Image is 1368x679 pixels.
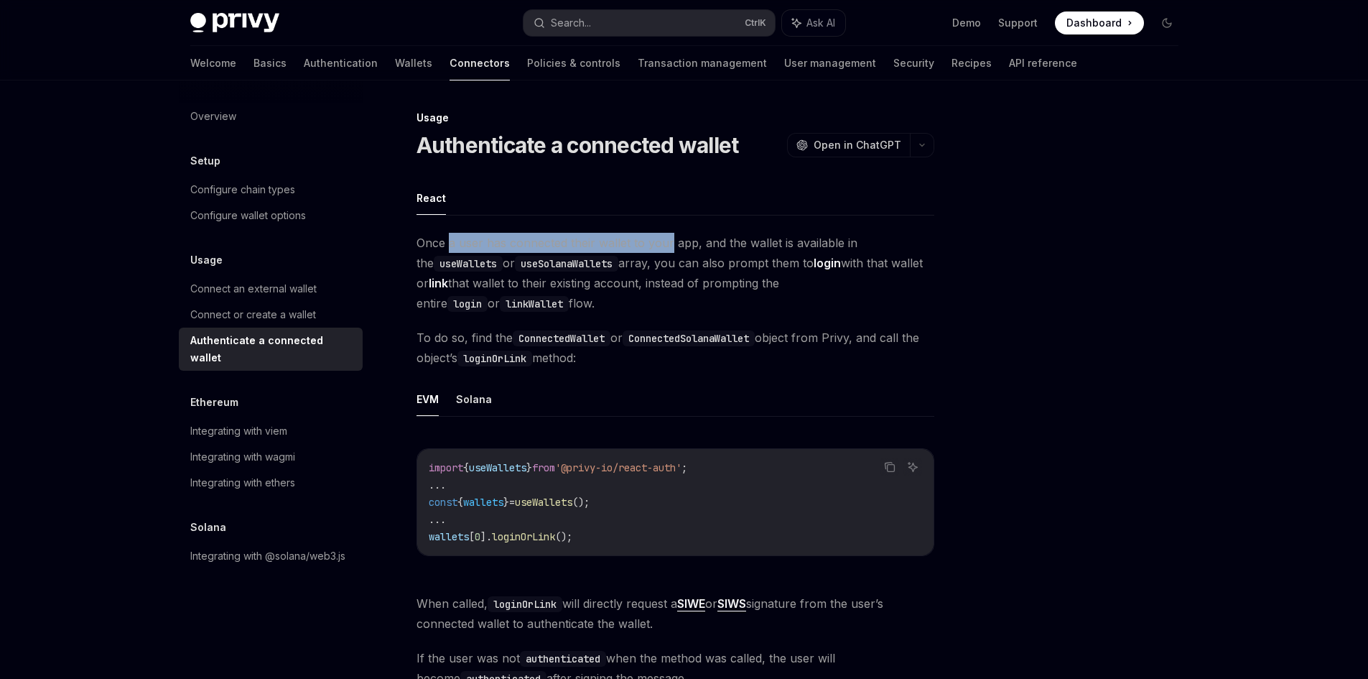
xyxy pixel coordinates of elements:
[551,14,591,32] div: Search...
[429,276,448,290] strong: link
[469,461,526,474] span: useWallets
[179,103,363,129] a: Overview
[500,296,569,312] code: linkWallet
[681,461,687,474] span: ;
[903,458,922,476] button: Ask AI
[782,10,845,36] button: Ask AI
[190,474,295,491] div: Integrating with ethers
[429,479,446,491] span: ...
[429,461,463,474] span: import
[532,461,555,474] span: from
[190,181,295,198] div: Configure chain types
[417,593,934,634] span: When called, will directly request a or signature from the user’s connected wallet to authenticat...
[806,16,835,30] span: Ask AI
[463,461,469,474] span: {
[190,306,316,323] div: Connect or create a wallet
[190,280,317,297] div: Connect an external wallet
[304,46,378,80] a: Authentication
[429,530,469,543] span: wallets
[475,530,480,543] span: 0
[503,496,509,509] span: }
[555,461,681,474] span: '@privy-io/react-auth'
[190,548,345,565] div: Integrating with @solana/web3.js
[253,46,287,80] a: Basics
[1066,16,1122,30] span: Dashboard
[190,448,295,466] div: Integrating with wagmi
[395,46,432,80] a: Wallets
[190,332,354,366] div: Authenticate a connected wallet
[480,530,492,543] span: ].
[179,470,363,496] a: Integrating with ethers
[190,422,287,440] div: Integrating with viem
[526,461,532,474] span: }
[488,596,562,612] code: loginOrLink
[429,496,457,509] span: const
[457,496,463,509] span: {
[190,207,306,224] div: Configure wallet options
[179,302,363,328] a: Connect or create a wallet
[998,16,1038,30] a: Support
[429,513,446,526] span: ...
[717,596,746,611] a: SIWS
[463,496,503,509] span: wallets
[509,496,515,509] span: =
[179,177,363,203] a: Configure chain types
[417,328,934,368] span: To do so, find the or object from Privy, and call the object’s method:
[179,418,363,444] a: Integrating with viem
[515,496,572,509] span: useWallets
[520,651,606,667] code: authenticated
[190,394,238,411] h5: Ethereum
[179,203,363,228] a: Configure wallet options
[814,256,841,270] strong: login
[190,13,279,33] img: dark logo
[190,519,226,536] h5: Solana
[952,16,981,30] a: Demo
[179,444,363,470] a: Integrating with wagmi
[469,530,475,543] span: [
[1009,46,1077,80] a: API reference
[417,111,934,125] div: Usage
[179,328,363,371] a: Authenticate a connected wallet
[572,496,590,509] span: ();
[179,543,363,569] a: Integrating with @solana/web3.js
[555,530,572,543] span: ();
[417,132,739,158] h1: Authenticate a connected wallet
[434,256,503,272] code: useWallets
[677,596,705,611] a: SIWE
[447,296,488,312] code: login
[450,46,510,80] a: Connectors
[417,382,439,416] button: EVM
[893,46,934,80] a: Security
[814,138,901,152] span: Open in ChatGPT
[784,46,876,80] a: User management
[527,46,620,80] a: Policies & controls
[951,46,992,80] a: Recipes
[513,331,610,346] code: ConnectedWallet
[190,108,236,125] div: Overview
[1155,11,1178,34] button: Toggle dark mode
[638,46,767,80] a: Transaction management
[417,233,934,313] span: Once a user has connected their wallet to your app, and the wallet is available in the or array, ...
[524,10,775,36] button: Search...CtrlK
[179,276,363,302] a: Connect an external wallet
[1055,11,1144,34] a: Dashboard
[190,46,236,80] a: Welcome
[492,530,555,543] span: loginOrLink
[190,152,220,170] h5: Setup
[745,17,766,29] span: Ctrl K
[787,133,910,157] button: Open in ChatGPT
[457,351,532,366] code: loginOrLink
[456,382,492,416] button: Solana
[515,256,618,272] code: useSolanaWallets
[417,181,446,215] button: React
[880,458,899,476] button: Copy the contents from the code block
[190,251,223,269] h5: Usage
[623,331,755,346] code: ConnectedSolanaWallet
